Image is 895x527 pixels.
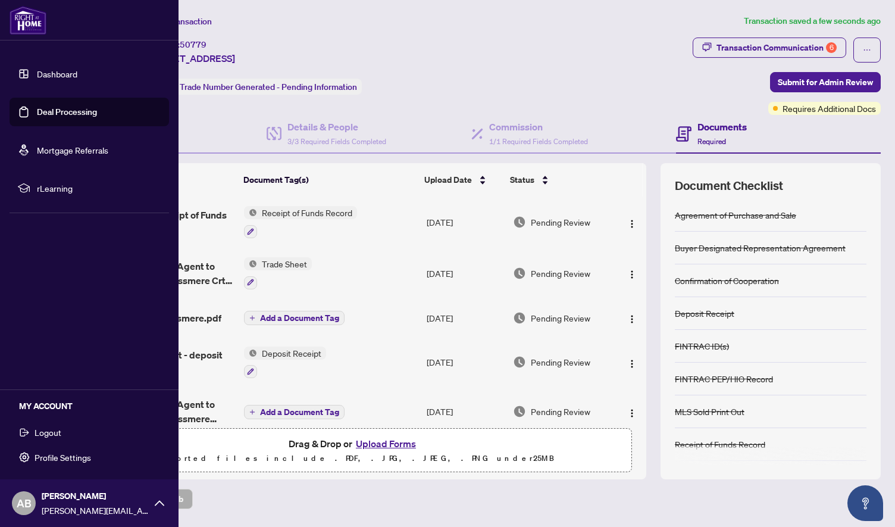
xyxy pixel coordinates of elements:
[510,173,534,186] span: Status
[257,206,357,219] span: Receipt of Funds Record
[489,137,588,146] span: 1/1 Required Fields Completed
[180,39,206,50] span: 50779
[847,485,883,521] button: Open asap
[675,208,796,222] div: Agreement of Purchase and Sale
[244,257,312,289] button: Status IconTrade Sheet
[489,120,588,134] h4: Commission
[37,182,161,195] span: rLearning
[627,219,637,229] img: Logo
[783,102,876,115] span: Requires Additional Docs
[37,68,77,79] a: Dashboard
[513,216,526,229] img: Document Status
[244,206,257,219] img: Status Icon
[352,436,420,451] button: Upload Forms
[422,248,508,299] td: [DATE]
[19,400,169,413] h5: MY ACCOUNT
[244,404,345,419] button: Add a Document Tag
[627,270,637,279] img: Logo
[675,274,779,287] div: Confirmation of Cooperation
[697,137,726,146] span: Required
[863,46,871,54] span: ellipsis
[257,347,326,360] span: Deposit Receipt
[627,408,637,418] img: Logo
[422,197,508,248] td: [DATE]
[17,495,32,512] span: AB
[778,73,873,92] span: Submit for Admin Review
[675,405,744,418] div: MLS Sold Print Out
[505,163,612,197] th: Status
[622,353,641,372] button: Logo
[531,267,590,280] span: Pending Review
[249,315,255,321] span: plus
[10,447,169,467] button: Profile Settings
[675,438,765,451] div: Receipt of Funds Record
[244,310,345,326] button: Add a Document Tag
[35,423,61,442] span: Logout
[287,120,386,134] h4: Details & People
[531,311,590,325] span: Pending Review
[531,356,590,369] span: Pending Review
[744,14,881,28] article: Transaction saved a few seconds ago
[422,299,508,337] td: [DATE]
[244,257,257,270] img: Status Icon
[675,241,846,254] div: Buyer Designated Representation Agreement
[257,257,312,270] span: Trade Sheet
[148,79,362,95] div: Status:
[693,38,846,58] button: Transaction Communication6
[675,372,773,385] div: FINTRAC PEP/HIO Record
[10,6,46,35] img: logo
[622,264,641,283] button: Logo
[675,307,734,320] div: Deposit Receipt
[260,408,339,416] span: Add a Document Tag
[422,388,508,435] td: [DATE]
[244,405,345,419] button: Add a Document Tag
[244,347,257,360] img: Status Icon
[420,163,505,197] th: Upload Date
[244,206,357,238] button: Status IconReceipt of Funds Record
[622,308,641,328] button: Logo
[148,51,235,66] span: [STREET_ADDRESS]
[770,72,881,92] button: Submit for Admin Review
[35,448,91,467] span: Profile Settings
[424,173,472,186] span: Upload Date
[697,120,747,134] h4: Documents
[513,405,526,418] img: Document Status
[531,405,590,418] span: Pending Review
[84,451,624,466] p: Supported files include .PDF, .JPG, .JPEG, .PNG under 25 MB
[37,107,97,117] a: Deal Processing
[675,339,729,353] div: FINTRAC ID(s)
[260,314,339,322] span: Add a Document Tag
[42,489,149,503] span: [PERSON_NAME]
[289,436,420,451] span: Drag & Drop or
[513,267,526,280] img: Document Status
[627,359,637,369] img: Logo
[148,16,212,27] span: View Transaction
[37,145,108,155] a: Mortgage Referrals
[239,163,420,197] th: Document Tag(s)
[42,504,149,517] span: [PERSON_NAME][EMAIL_ADDRESS][PERSON_NAME][DOMAIN_NAME]
[716,38,837,57] div: Transaction Communication
[422,337,508,388] td: [DATE]
[287,137,386,146] span: 3/3 Required Fields Completed
[627,314,637,324] img: Logo
[622,213,641,232] button: Logo
[77,429,631,473] span: Drag & Drop orUpload FormsSupported files include .PDF, .JPG, .JPEG, .PNG under25MB
[513,311,526,325] img: Document Status
[249,409,255,415] span: plus
[622,402,641,421] button: Logo
[10,422,169,442] button: Logout
[513,356,526,369] img: Document Status
[675,177,783,194] span: Document Checklist
[531,216,590,229] span: Pending Review
[826,42,837,53] div: 6
[244,311,345,325] button: Add a Document Tag
[244,347,326,379] button: Status IconDeposit Receipt
[180,82,357,92] span: Trade Number Generated - Pending Information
